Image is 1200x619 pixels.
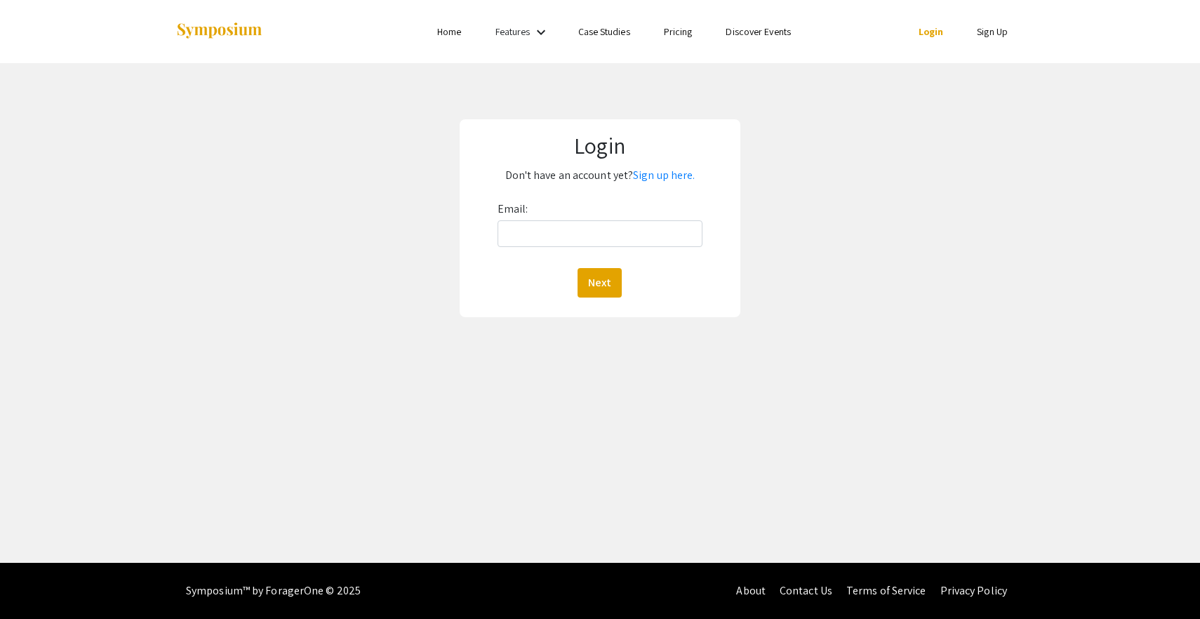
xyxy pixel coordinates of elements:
a: Discover Events [726,25,791,38]
a: Login [919,25,944,38]
a: Pricing [664,25,693,38]
h1: Login [472,132,728,159]
a: Sign up here. [633,168,695,182]
a: About [736,583,766,598]
a: Contact Us [780,583,832,598]
p: Don't have an account yet? [472,164,728,187]
img: Symposium by ForagerOne [175,22,263,41]
button: Next [578,268,622,298]
label: Email: [498,198,528,220]
a: Terms of Service [846,583,926,598]
a: Sign Up [977,25,1008,38]
a: Privacy Policy [940,583,1007,598]
a: Home [437,25,461,38]
mat-icon: Expand Features list [533,24,549,41]
div: Symposium™ by ForagerOne © 2025 [186,563,361,619]
a: Features [495,25,531,38]
a: Case Studies [578,25,630,38]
